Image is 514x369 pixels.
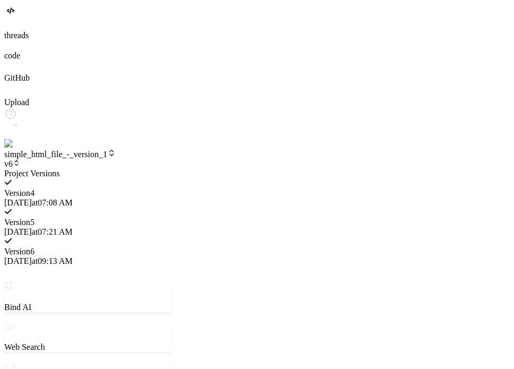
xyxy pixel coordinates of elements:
p: Web Search [4,342,171,352]
label: code [4,51,20,60]
img: settings [4,139,39,149]
p: Bind AI [4,303,171,312]
span: [DATE] at 07:21 AM [4,227,72,236]
label: threads [4,31,29,40]
label: Upload [4,98,29,107]
label: GitHub [4,73,30,82]
span: Version 6 [4,247,35,256]
span: v6 [4,159,20,168]
span: simple_html_file_-_version_1 [4,150,116,159]
span: [DATE] at 09:13 AM [4,256,72,265]
span: Version 4 [4,188,35,198]
span: Version 5 [4,218,35,227]
div: Project Versions [4,169,171,178]
span: [DATE] at 07:08 AM [4,198,72,207]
